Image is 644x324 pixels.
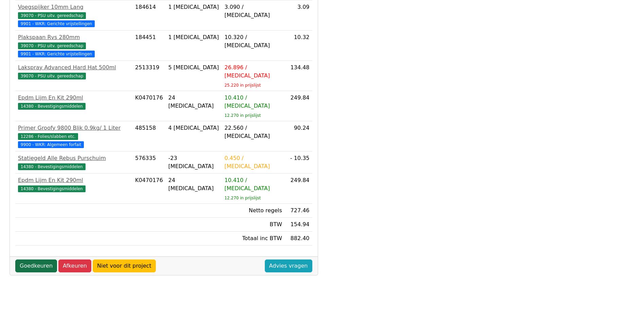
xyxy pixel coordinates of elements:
span: 9901 - WKR: Gerichte vrijstellingen [18,51,95,57]
a: Afkeuren [58,259,91,272]
sub: 12.270 in prijslijst [224,113,261,118]
td: Totaal inc BTW [222,232,285,246]
td: 184451 [132,31,166,61]
td: - 10.35 [285,151,312,174]
span: 9900 - WKR: Algemeen forfait [18,141,84,148]
a: Lakspray Advanced Hard Hat 500ml39070 - PSU uitv. gereedschap [18,64,130,80]
td: K0470176 [132,91,166,121]
div: Statiegeld Alle Rebus Purschuim [18,154,130,162]
td: 485158 [132,121,166,151]
a: Voegspijker 10mm Lang39070 - PSU uitv. gereedschap 9901 - WKR: Gerichte vrijstellingen [18,3,130,28]
span: 9901 - WKR: Gerichte vrijstellingen [18,20,95,27]
td: K0470176 [132,174,166,204]
div: 5 [MEDICAL_DATA] [168,64,219,72]
a: Goedkeuren [15,259,57,272]
span: 39070 - PSU uitv. gereedschap [18,73,86,79]
div: Voegspijker 10mm Lang [18,3,130,11]
span: 12286 - Folies/slabben etc. [18,133,78,140]
span: 39070 - PSU uitv. gereedschap [18,12,86,19]
a: Plakspaan Rvs 280mm39070 - PSU uitv. gereedschap 9901 - WKR: Gerichte vrijstellingen [18,33,130,58]
td: BTW [222,218,285,232]
td: 3.09 [285,0,312,31]
a: Epdm Lijm En Kit 290ml14380 - Bevestigingsmiddelen [18,94,130,110]
td: 2513319 [132,61,166,91]
td: 249.84 [285,91,312,121]
td: 134.48 [285,61,312,91]
td: 90.24 [285,121,312,151]
td: 576335 [132,151,166,174]
sub: 12.270 in prijslijst [224,196,261,200]
span: 39070 - PSU uitv. gereedschap [18,42,86,49]
a: Primer Groofy 9800 Blik 0.9kg/ 1 Liter12286 - Folies/slabben etc. 9900 - WKR: Algemeen forfait [18,124,130,148]
div: Epdm Lijm En Kit 290ml [18,176,130,184]
div: Primer Groofy 9800 Blik 0.9kg/ 1 Liter [18,124,130,132]
a: Advies vragen [265,259,312,272]
div: 4 [MEDICAL_DATA] [168,124,219,132]
div: Plakspaan Rvs 280mm [18,33,130,41]
div: 0.450 / [MEDICAL_DATA] [224,154,282,170]
a: Epdm Lijm En Kit 290ml14380 - Bevestigingsmiddelen [18,176,130,193]
div: 24 [MEDICAL_DATA] [168,176,219,193]
div: 3.090 / [MEDICAL_DATA] [224,3,282,19]
div: 26.896 / [MEDICAL_DATA] [224,64,282,80]
td: 10.32 [285,31,312,61]
span: 14380 - Bevestigingsmiddelen [18,163,86,170]
td: 882.40 [285,232,312,246]
div: 22.560 / [MEDICAL_DATA] [224,124,282,140]
div: 1 [MEDICAL_DATA] [168,33,219,41]
td: Netto regels [222,204,285,218]
a: Statiegeld Alle Rebus Purschuim14380 - Bevestigingsmiddelen [18,154,130,170]
div: 1 [MEDICAL_DATA] [168,3,219,11]
div: 24 [MEDICAL_DATA] [168,94,219,110]
span: 14380 - Bevestigingsmiddelen [18,185,86,192]
div: 10.410 / [MEDICAL_DATA] [224,176,282,193]
sub: 25.220 in prijslijst [224,83,261,88]
a: Niet voor dit project [93,259,156,272]
div: Epdm Lijm En Kit 290ml [18,94,130,102]
td: 249.84 [285,174,312,204]
div: 10.320 / [MEDICAL_DATA] [224,33,282,50]
td: 727.46 [285,204,312,218]
td: 154.94 [285,218,312,232]
div: 10.410 / [MEDICAL_DATA] [224,94,282,110]
span: 14380 - Bevestigingsmiddelen [18,103,86,110]
div: -23 [MEDICAL_DATA] [168,154,219,170]
div: Lakspray Advanced Hard Hat 500ml [18,64,130,72]
td: 184614 [132,0,166,31]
